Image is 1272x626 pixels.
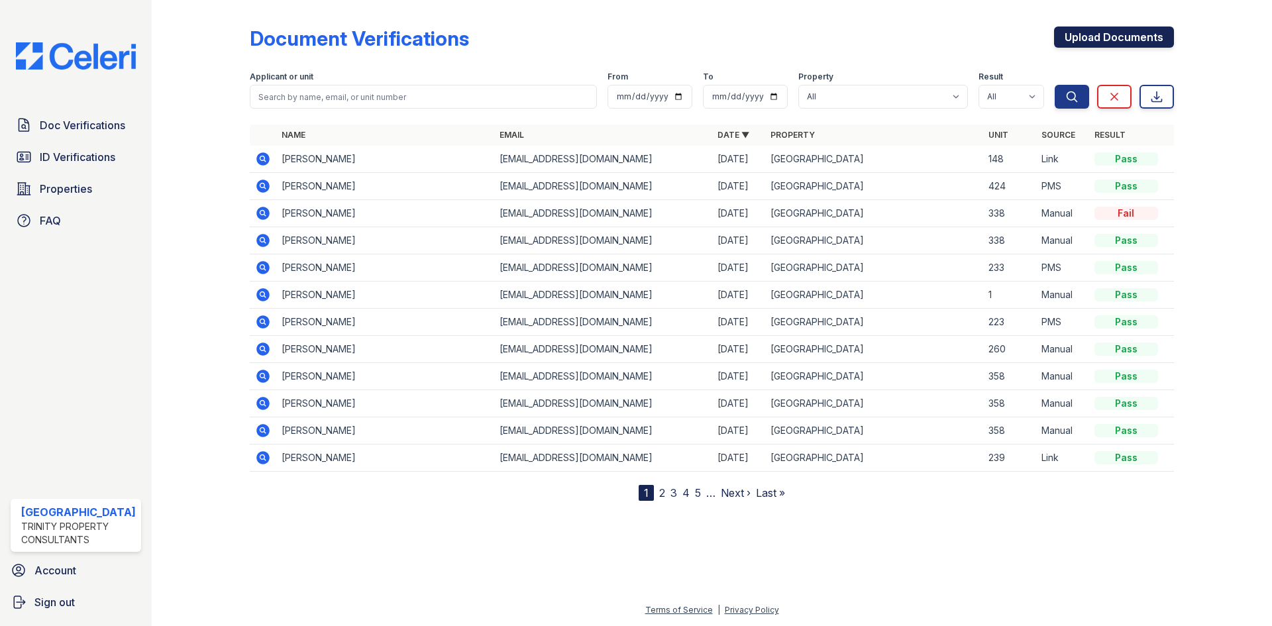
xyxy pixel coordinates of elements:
[1041,130,1075,140] a: Source
[770,130,815,140] a: Property
[983,309,1036,336] td: 223
[717,605,720,615] div: |
[1094,315,1158,329] div: Pass
[21,520,136,547] div: Trinity Property Consultants
[712,282,765,309] td: [DATE]
[983,363,1036,390] td: 358
[1094,397,1158,410] div: Pass
[40,117,125,133] span: Doc Verifications
[983,390,1036,417] td: 358
[756,486,785,499] a: Last »
[1094,424,1158,437] div: Pass
[250,85,597,109] input: Search by name, email, or unit number
[40,149,115,165] span: ID Verifications
[712,309,765,336] td: [DATE]
[494,390,712,417] td: [EMAIL_ADDRESS][DOMAIN_NAME]
[494,417,712,444] td: [EMAIL_ADDRESS][DOMAIN_NAME]
[276,227,494,254] td: [PERSON_NAME]
[765,390,983,417] td: [GEOGRAPHIC_DATA]
[1036,444,1089,472] td: Link
[1054,26,1174,48] a: Upload Documents
[1094,370,1158,383] div: Pass
[1094,207,1158,220] div: Fail
[765,200,983,227] td: [GEOGRAPHIC_DATA]
[5,557,146,584] a: Account
[983,254,1036,282] td: 233
[645,605,713,615] a: Terms of Service
[494,254,712,282] td: [EMAIL_ADDRESS][DOMAIN_NAME]
[712,173,765,200] td: [DATE]
[659,486,665,499] a: 2
[1094,288,1158,301] div: Pass
[21,504,136,520] div: [GEOGRAPHIC_DATA]
[11,112,141,138] a: Doc Verifications
[712,200,765,227] td: [DATE]
[5,42,146,70] img: CE_Logo_Blue-a8612792a0a2168367f1c8372b55b34899dd931a85d93a1a3d3e32e68fde9ad4.png
[276,444,494,472] td: [PERSON_NAME]
[1036,417,1089,444] td: Manual
[765,282,983,309] td: [GEOGRAPHIC_DATA]
[765,336,983,363] td: [GEOGRAPHIC_DATA]
[276,200,494,227] td: [PERSON_NAME]
[1036,200,1089,227] td: Manual
[983,417,1036,444] td: 358
[1094,152,1158,166] div: Pass
[712,363,765,390] td: [DATE]
[608,72,628,82] label: From
[639,485,654,501] div: 1
[1094,451,1158,464] div: Pass
[695,486,701,499] a: 5
[1036,363,1089,390] td: Manual
[494,227,712,254] td: [EMAIL_ADDRESS][DOMAIN_NAME]
[276,173,494,200] td: [PERSON_NAME]
[712,390,765,417] td: [DATE]
[765,309,983,336] td: [GEOGRAPHIC_DATA]
[725,605,779,615] a: Privacy Policy
[721,486,751,499] a: Next ›
[712,336,765,363] td: [DATE]
[670,486,677,499] a: 3
[706,485,715,501] span: …
[712,146,765,173] td: [DATE]
[1036,282,1089,309] td: Manual
[798,72,833,82] label: Property
[712,254,765,282] td: [DATE]
[494,173,712,200] td: [EMAIL_ADDRESS][DOMAIN_NAME]
[765,173,983,200] td: [GEOGRAPHIC_DATA]
[5,589,146,615] a: Sign out
[276,282,494,309] td: [PERSON_NAME]
[40,181,92,197] span: Properties
[276,363,494,390] td: [PERSON_NAME]
[1036,227,1089,254] td: Manual
[494,282,712,309] td: [EMAIL_ADDRESS][DOMAIN_NAME]
[276,254,494,282] td: [PERSON_NAME]
[1094,130,1126,140] a: Result
[1036,390,1089,417] td: Manual
[11,176,141,202] a: Properties
[1036,336,1089,363] td: Manual
[765,417,983,444] td: [GEOGRAPHIC_DATA]
[494,200,712,227] td: [EMAIL_ADDRESS][DOMAIN_NAME]
[1094,342,1158,356] div: Pass
[1036,309,1089,336] td: PMS
[703,72,714,82] label: To
[712,227,765,254] td: [DATE]
[500,130,524,140] a: Email
[40,213,61,229] span: FAQ
[494,363,712,390] td: [EMAIL_ADDRESS][DOMAIN_NAME]
[765,363,983,390] td: [GEOGRAPHIC_DATA]
[276,309,494,336] td: [PERSON_NAME]
[34,562,76,578] span: Account
[983,227,1036,254] td: 338
[765,146,983,173] td: [GEOGRAPHIC_DATA]
[1036,254,1089,282] td: PMS
[276,417,494,444] td: [PERSON_NAME]
[765,444,983,472] td: [GEOGRAPHIC_DATA]
[712,417,765,444] td: [DATE]
[682,486,690,499] a: 4
[11,207,141,234] a: FAQ
[494,309,712,336] td: [EMAIL_ADDRESS][DOMAIN_NAME]
[34,594,75,610] span: Sign out
[276,336,494,363] td: [PERSON_NAME]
